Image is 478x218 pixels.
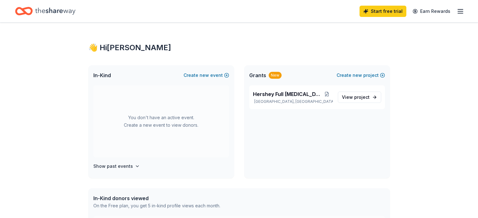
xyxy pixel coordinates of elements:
[93,72,111,79] span: In-Kind
[354,94,370,100] span: project
[337,72,385,79] button: Createnewproject
[93,162,140,170] button: Show past events
[93,194,220,202] div: In-Kind donors viewed
[15,4,75,19] a: Home
[342,93,370,101] span: View
[93,162,133,170] h4: Show past events
[360,6,406,17] a: Start free trial
[93,202,220,210] div: On the Free plan, you get 5 in-kind profile views each month.
[338,92,381,103] a: View project
[88,43,390,53] div: 👋 Hi [PERSON_NAME]
[200,72,209,79] span: new
[93,85,229,157] div: You don't have an active event. Create a new event to view donors.
[184,72,229,79] button: Createnewevent
[253,90,321,98] span: Hershey Full [MEDICAL_DATA]
[269,72,282,79] div: New
[253,99,333,104] p: [GEOGRAPHIC_DATA], [GEOGRAPHIC_DATA]
[353,72,362,79] span: new
[249,72,266,79] span: Grants
[409,6,454,17] a: Earn Rewards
